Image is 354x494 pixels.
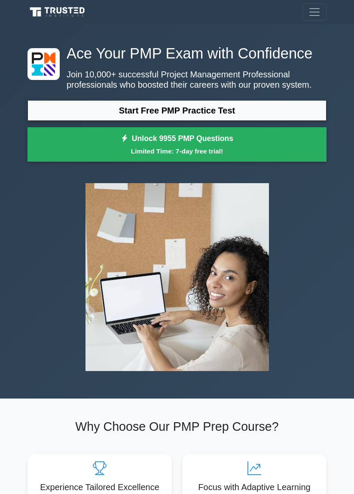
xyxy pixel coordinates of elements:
h5: Experience Tailored Excellence [34,482,165,492]
button: Toggle navigation [302,3,327,21]
h5: Focus with Adaptive Learning [189,482,320,492]
a: Unlock 9955 PMP QuestionsLimited Time: 7-day free trial! [27,127,327,162]
h1: Ace Your PMP Exam with Confidence [27,45,327,62]
h2: Why Choose Our PMP Prep Course? [27,419,327,434]
small: Limited Time: 7-day free trial! [38,146,316,156]
p: Join 10,000+ successful Project Management Professional professionals who boosted their careers w... [27,69,327,90]
a: Start Free PMP Practice Test [27,100,327,121]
